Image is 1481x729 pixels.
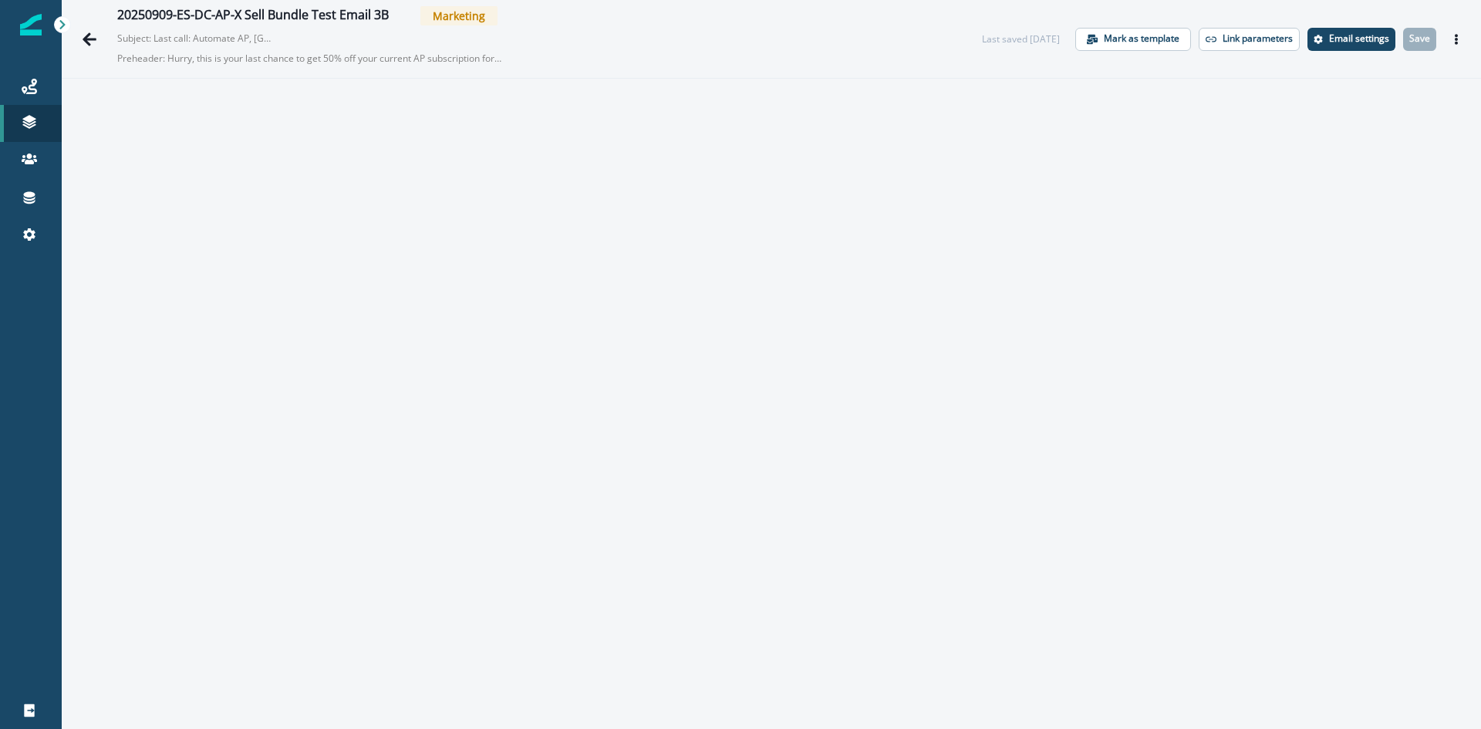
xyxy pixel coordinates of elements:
p: Link parameters [1223,33,1293,44]
p: Preheader: Hurry, this is your last chance to get 50% off your current AP subscription for 6 mont... [117,46,503,72]
img: Inflection [20,14,42,35]
p: Save [1409,33,1430,44]
div: Last saved [DATE] [982,32,1060,46]
button: Save [1403,28,1436,51]
div: 20250909-ES-DC-AP-X Sell Bundle Test Email 3B [117,8,389,25]
button: Mark as template [1075,28,1191,51]
button: Settings [1307,28,1395,51]
span: Marketing [420,6,498,25]
p: Subject: Last call: Automate AP, [GEOGRAPHIC_DATA], spend. Get 50% off BILL AP. [117,25,272,46]
p: Mark as template [1104,33,1179,44]
p: Email settings [1329,33,1389,44]
button: Actions [1444,28,1469,51]
button: Link parameters [1199,28,1300,51]
button: Go back [74,24,105,55]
